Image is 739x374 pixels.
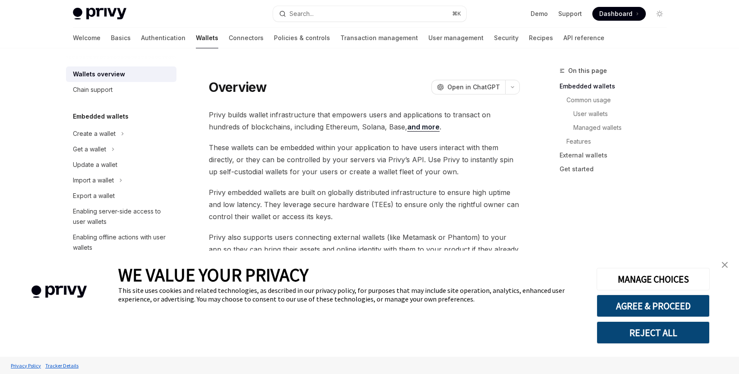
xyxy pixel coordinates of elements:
[73,111,129,122] h5: Embedded wallets
[274,28,330,48] a: Policies & controls
[73,175,114,185] div: Import a wallet
[563,28,604,48] a: API reference
[73,232,171,253] div: Enabling offline actions with user wallets
[560,162,673,176] a: Get started
[66,82,176,97] a: Chain support
[407,123,440,132] a: and more
[209,231,520,267] span: Privy also supports users connecting external wallets (like Metamask or Phantom) to your app so t...
[229,28,264,48] a: Connectors
[66,141,176,157] button: Get a wallet
[118,264,308,286] span: WE VALUE YOUR PRIVACY
[209,109,520,133] span: Privy builds wallet infrastructure that empowers users and applications to transact on hundreds o...
[43,358,81,373] a: Tracker Details
[73,129,116,139] div: Create a wallet
[558,9,582,18] a: Support
[560,135,673,148] a: Features
[592,7,646,21] a: Dashboard
[66,66,176,82] a: Wallets overview
[568,66,607,76] span: On this page
[73,160,117,170] div: Update a wallet
[452,10,461,17] span: ⌘ K
[209,186,520,223] span: Privy embedded wallets are built on globally distributed infrastructure to ensure high uptime and...
[560,93,673,107] a: Common usage
[141,28,186,48] a: Authentication
[560,148,673,162] a: External wallets
[494,28,519,48] a: Security
[209,79,267,95] h1: Overview
[529,28,553,48] a: Recipes
[196,28,218,48] a: Wallets
[716,256,733,273] a: close banner
[289,9,314,19] div: Search...
[73,28,101,48] a: Welcome
[118,286,584,303] div: This site uses cookies and related technologies, as described in our privacy policy, for purposes...
[111,28,131,48] a: Basics
[66,188,176,204] a: Export a wallet
[560,107,673,121] a: User wallets
[531,9,548,18] a: Demo
[599,9,632,18] span: Dashboard
[73,191,115,201] div: Export a wallet
[722,262,728,268] img: close banner
[66,229,176,255] a: Enabling offline actions with user wallets
[340,28,418,48] a: Transaction management
[597,268,710,290] button: MANAGE CHOICES
[73,8,126,20] img: light logo
[560,121,673,135] a: Managed wallets
[597,295,710,317] button: AGREE & PROCEED
[13,273,105,311] img: company logo
[428,28,484,48] a: User management
[66,157,176,173] a: Update a wallet
[9,358,43,373] a: Privacy Policy
[66,126,176,141] button: Create a wallet
[73,206,171,227] div: Enabling server-side access to user wallets
[597,321,710,344] button: REJECT ALL
[73,85,113,95] div: Chain support
[560,79,673,93] a: Embedded wallets
[209,141,520,178] span: These wallets can be embedded within your application to have users interact with them directly, ...
[447,83,500,91] span: Open in ChatGPT
[66,173,176,188] button: Import a wallet
[73,144,106,154] div: Get a wallet
[653,7,667,21] button: Toggle dark mode
[273,6,466,22] button: Search...⌘K
[73,69,125,79] div: Wallets overview
[66,204,176,229] a: Enabling server-side access to user wallets
[431,80,505,94] button: Open in ChatGPT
